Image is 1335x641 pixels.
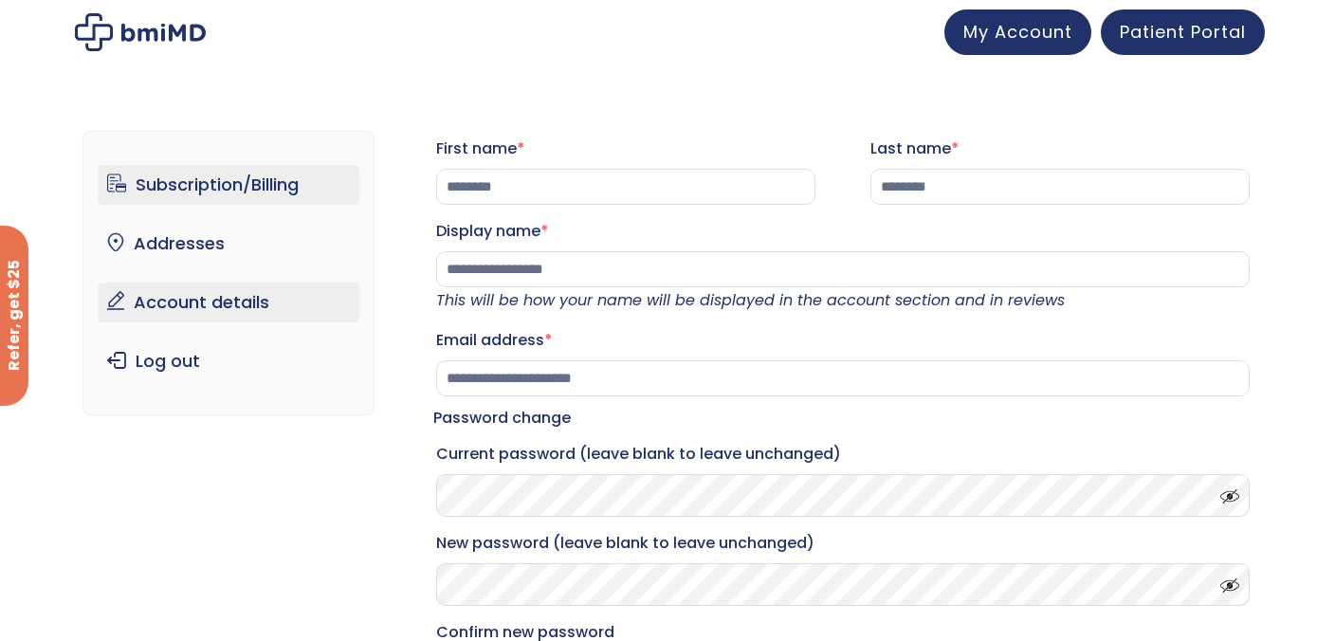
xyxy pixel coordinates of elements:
a: Patient Portal [1101,9,1265,55]
img: My account [75,13,206,51]
legend: Password change [433,405,571,431]
a: Addresses [98,224,360,264]
nav: Account pages [82,131,375,415]
span: Patient Portal [1120,20,1246,44]
label: New password (leave blank to leave unchanged) [436,528,1250,559]
a: Account details [98,283,360,322]
label: First name [436,134,815,164]
a: My Account [944,9,1091,55]
span: My Account [963,20,1072,44]
label: Email address [436,325,1250,356]
label: Last name [870,134,1250,164]
em: This will be how your name will be displayed in the account section and in reviews [436,289,1065,311]
label: Current password (leave blank to leave unchanged) [436,439,1250,469]
a: Log out [98,341,360,381]
label: Display name [436,216,1250,247]
a: Subscription/Billing [98,165,360,205]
